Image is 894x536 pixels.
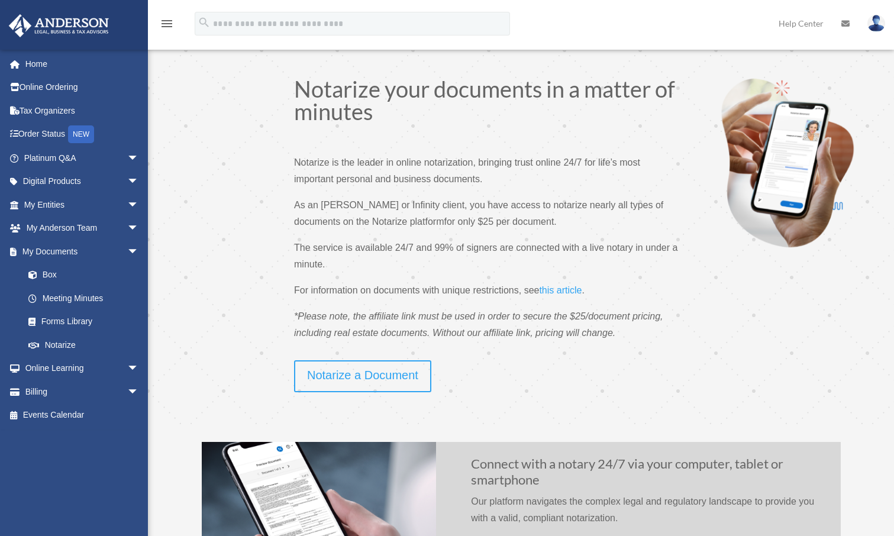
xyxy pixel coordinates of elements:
span: The service is available 24/7 and 99% of signers are connected with a live notary in under a minute. [294,243,677,269]
img: User Pic [867,15,885,32]
a: Tax Organizers [8,99,157,122]
span: arrow_drop_down [127,240,151,264]
a: Online Learningarrow_drop_down [8,357,157,380]
span: arrow_drop_down [127,380,151,404]
span: Notarize is the leader in online notarization, bringing trust online 24/7 for life’s most importa... [294,157,640,184]
span: arrow_drop_down [127,170,151,194]
i: menu [160,17,174,31]
h1: Notarize your documents in a matter of minutes [294,78,680,128]
h2: Connect with a notary 24/7 via your computer, tablet or smartphone [471,456,822,493]
a: My Anderson Teamarrow_drop_down [8,217,157,240]
a: Billingarrow_drop_down [8,380,157,403]
span: For information on documents with unique restrictions, see [294,285,539,295]
img: Notarize-hero [717,78,858,248]
a: Notarize [17,333,151,357]
a: menu [160,21,174,31]
a: Meeting Minutes [17,286,157,310]
i: search [198,16,211,29]
a: My Entitiesarrow_drop_down [8,193,157,217]
p: Our platform navigates the complex legal and regulatory landscape to provide you with a valid, co... [471,493,822,536]
a: Digital Productsarrow_drop_down [8,170,157,193]
a: Notarize a Document [294,360,431,392]
a: Box [17,263,157,287]
span: for only $25 per document. [444,217,556,227]
div: NEW [68,125,94,143]
span: . [582,285,584,295]
a: Order StatusNEW [8,122,157,147]
span: this article [539,285,582,295]
img: Anderson Advisors Platinum Portal [5,14,112,37]
span: As an [PERSON_NAME] or Infinity client, you have access to notarize nearly all types of documents... [294,200,663,227]
span: arrow_drop_down [127,193,151,217]
span: arrow_drop_down [127,217,151,241]
span: *Please note, the affiliate link must be used in order to secure the $25/document pricing, includ... [294,311,663,338]
a: Platinum Q&Aarrow_drop_down [8,146,157,170]
a: My Documentsarrow_drop_down [8,240,157,263]
a: Events Calendar [8,403,157,427]
a: Forms Library [17,310,157,334]
span: arrow_drop_down [127,357,151,381]
a: Home [8,52,157,76]
a: Online Ordering [8,76,157,99]
a: this article [539,285,582,301]
span: arrow_drop_down [127,146,151,170]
